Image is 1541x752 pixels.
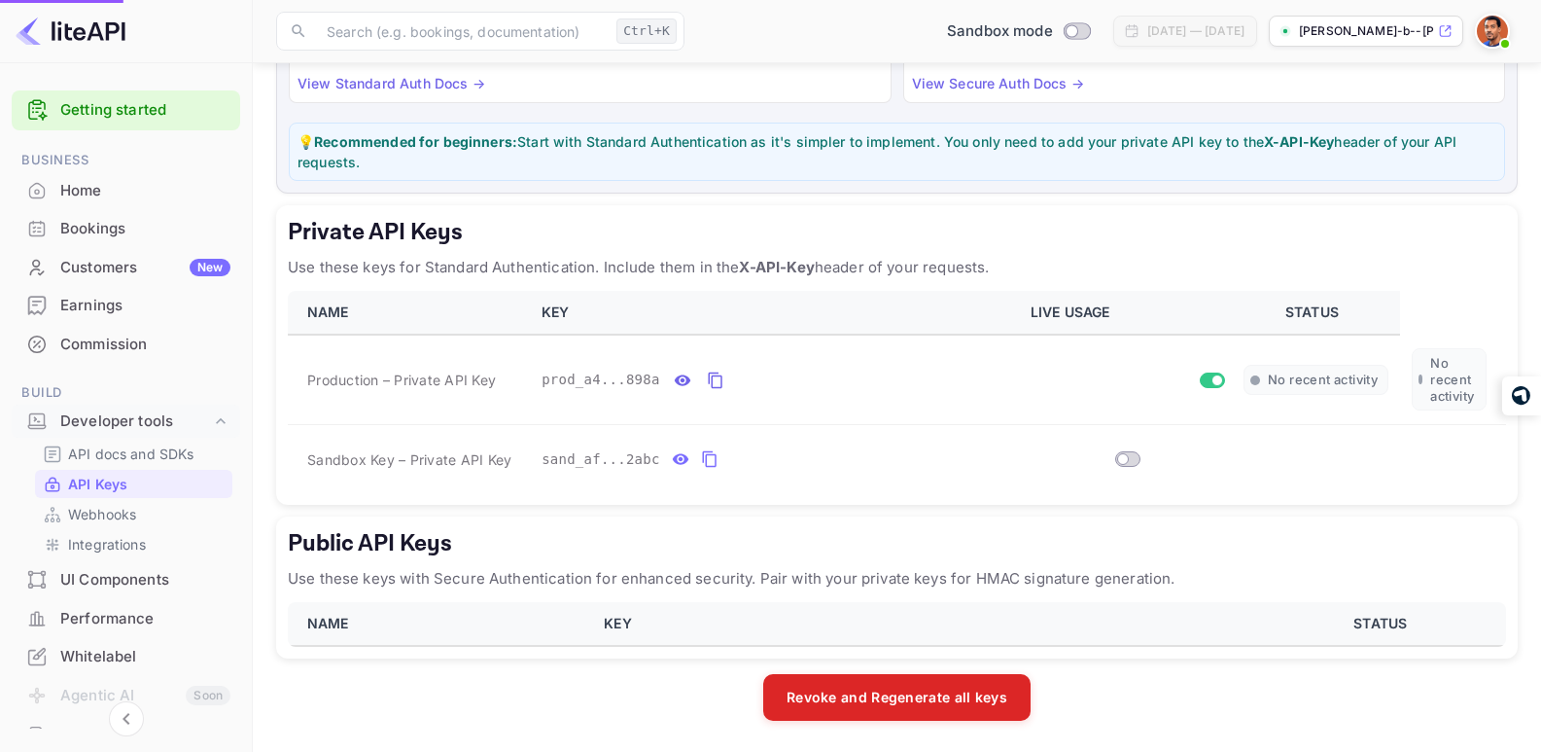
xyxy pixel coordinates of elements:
[43,444,225,464] a: API docs and SDKs
[12,600,240,636] a: Performance
[35,470,232,498] div: API Keys
[12,382,240,404] span: Build
[947,20,1053,43] span: Sandbox mode
[288,602,1506,647] table: public api keys table
[1264,133,1334,150] strong: X-API-Key
[60,725,230,747] div: API Logs
[43,534,225,555] a: Integrations
[68,534,146,555] p: Integrations
[12,249,240,285] a: CustomersNew
[12,172,240,208] a: Home
[12,210,240,248] div: Bookings
[60,218,230,240] div: Bookings
[1268,372,1378,388] span: No recent activity
[12,638,240,674] a: Whitelabel
[763,674,1031,721] button: Revoke and Regenerate all keys
[60,646,230,668] div: Whitelabel
[307,451,511,468] span: Sandbox Key – Private API Key
[542,449,660,470] span: sand_af...2abc
[616,18,677,44] div: Ctrl+K
[60,180,230,202] div: Home
[298,131,1496,172] p: 💡 Start with Standard Authentication as it's simpler to implement. You only need to add your priv...
[739,258,814,276] strong: X-API-Key
[1262,602,1506,646] th: STATUS
[1019,291,1232,335] th: LIVE USAGE
[35,440,232,468] div: API docs and SDKs
[12,326,240,364] div: Commission
[12,172,240,210] div: Home
[1430,355,1480,404] span: No recent activity
[12,638,240,676] div: Whitelabel
[60,99,230,122] a: Getting started
[1299,22,1434,40] p: [PERSON_NAME]-b--[PERSON_NAME]-...
[288,291,530,335] th: NAME
[314,133,517,150] strong: Recommended for beginners:
[12,287,240,325] div: Earnings
[315,12,609,51] input: Search (e.g. bookings, documentation)
[16,16,125,47] img: LiteAPI logo
[12,249,240,287] div: CustomersNew
[288,528,1506,559] h5: Public API Keys
[68,504,136,524] p: Webhooks
[35,500,232,528] div: Webhooks
[307,370,496,390] span: Production – Private API Key
[60,295,230,317] div: Earnings
[530,291,1019,335] th: KEY
[60,411,211,433] div: Developer tools
[12,287,240,323] a: Earnings
[12,561,240,597] a: UI Components
[542,370,660,390] span: prod_a4...898a
[288,602,592,646] th: NAME
[68,444,194,464] p: API docs and SDKs
[939,20,1098,43] div: Switch to Production mode
[190,259,230,276] div: New
[288,256,1506,279] p: Use these keys for Standard Authentication. Include them in the header of your requests.
[288,217,1506,248] h5: Private API Keys
[60,257,230,279] div: Customers
[43,504,225,524] a: Webhooks
[60,334,230,356] div: Commission
[12,210,240,246] a: Bookings
[288,291,1506,493] table: private api keys table
[109,701,144,736] button: Collapse navigation
[298,75,485,91] a: View Standard Auth Docs →
[12,405,240,439] div: Developer tools
[288,567,1506,591] p: Use these keys with Secure Authentication for enhanced security. Pair with your private keys for ...
[592,602,1262,646] th: KEY
[68,474,127,494] p: API Keys
[12,561,240,599] div: UI Components
[12,90,240,130] div: Getting started
[12,600,240,638] div: Performance
[35,530,232,558] div: Integrations
[1477,16,1508,47] img: Yoseph B. Gebremedhin
[1232,291,1400,335] th: STATUS
[60,608,230,630] div: Performance
[1147,22,1244,40] div: [DATE] — [DATE]
[912,75,1084,91] a: View Secure Auth Docs →
[43,474,225,494] a: API Keys
[12,150,240,171] span: Business
[12,326,240,362] a: Commission
[60,569,230,591] div: UI Components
